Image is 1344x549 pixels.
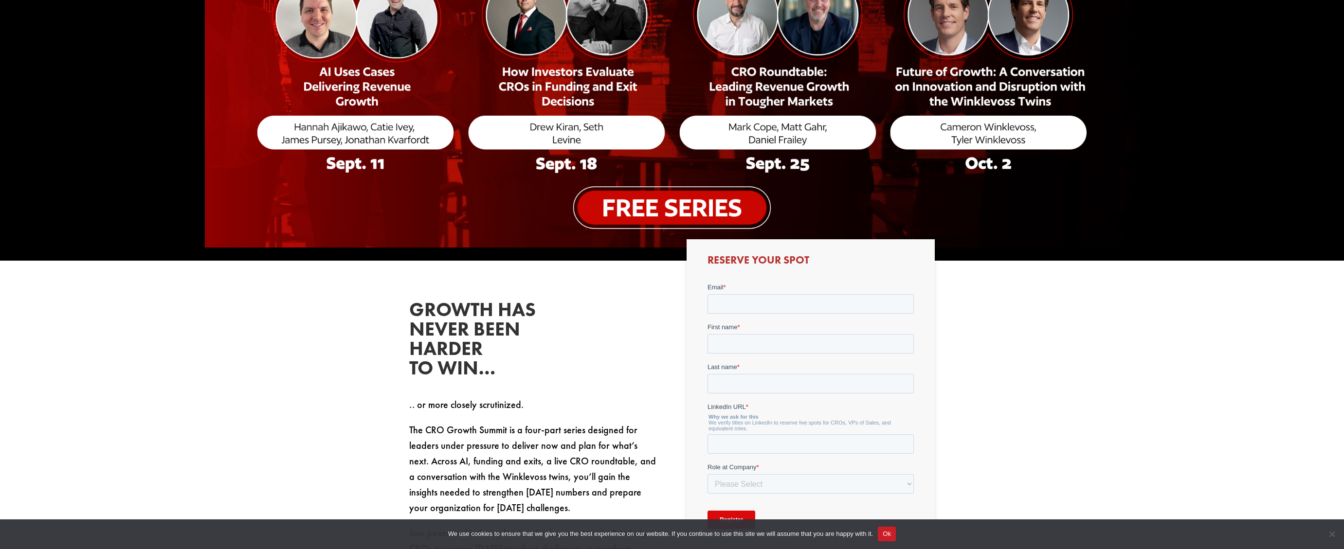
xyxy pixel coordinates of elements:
span: No [1327,529,1337,539]
span: .. or more closely scrutinized. [409,398,524,411]
span: We use cookies to ensure that we give you the best experience on our website. If you continue to ... [448,529,873,539]
span: The CRO Growth Summit is a four-part series designed for leaders under pressure to deliver now an... [409,424,656,514]
button: Ok [878,527,896,541]
h3: Reserve Your Spot [708,255,914,270]
iframe: Form 0 [708,283,914,537]
h2: Growth has never been harder to win… [409,300,555,383]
